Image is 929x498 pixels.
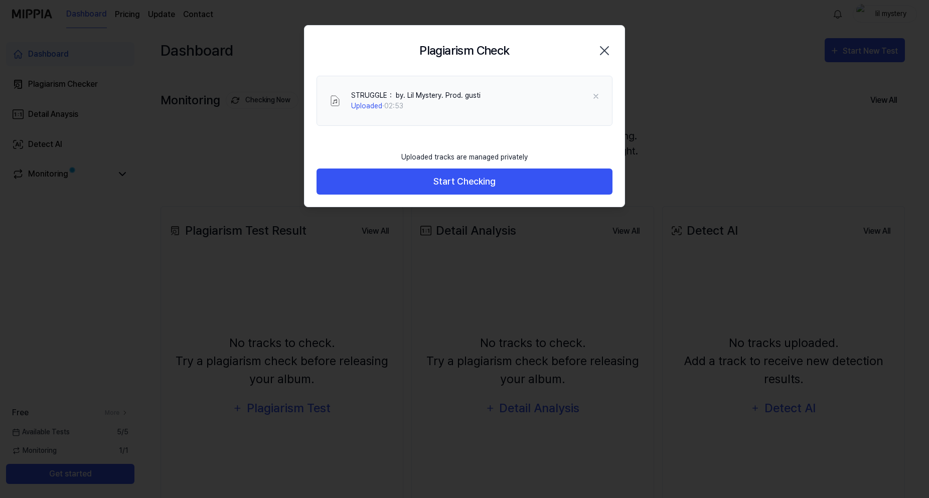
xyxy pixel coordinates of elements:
h2: Plagiarism Check [419,42,509,60]
img: File Select [329,95,341,107]
div: · 02:53 [351,101,481,111]
span: Uploaded [351,102,382,110]
button: Start Checking [317,169,612,195]
div: Uploaded tracks are managed privately [395,146,534,169]
div: STRUGGLE： by. Lil Mystery. Prod. gusti [351,90,481,101]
